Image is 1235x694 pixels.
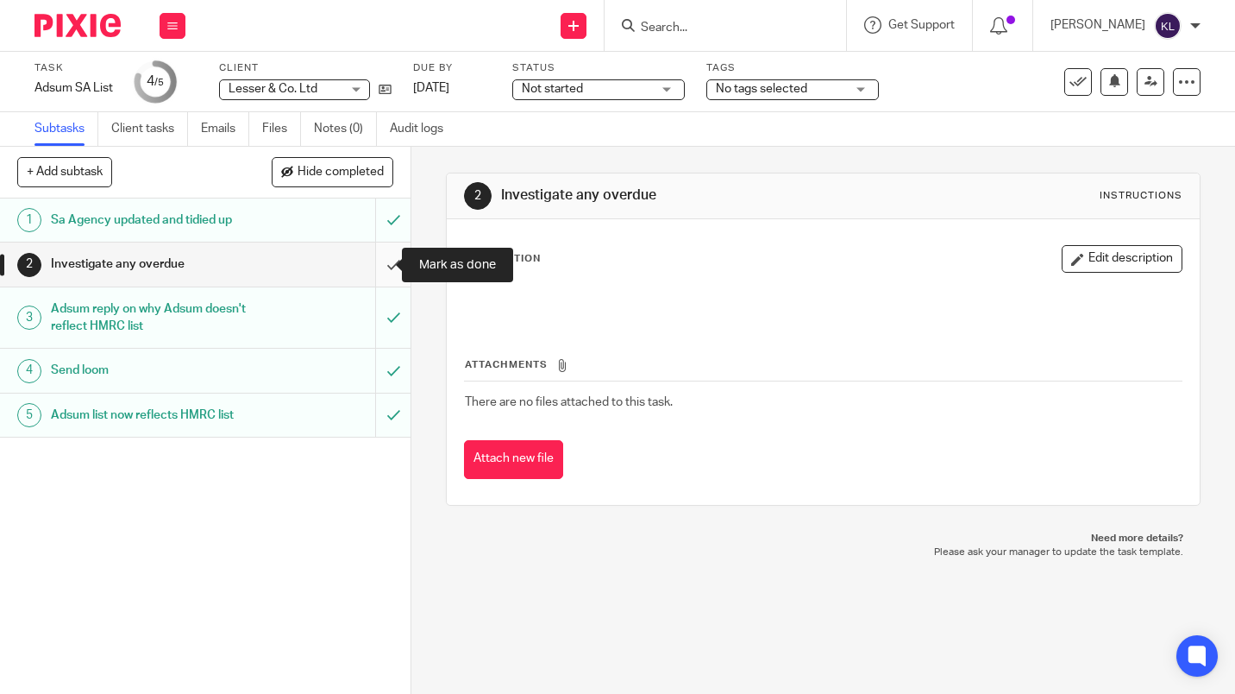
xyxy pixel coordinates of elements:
[463,546,1183,559] p: Please ask your manager to update the task template.
[34,61,113,75] label: Task
[34,79,113,97] div: Adsum SA List
[51,402,256,428] h1: Adsum list now reflects HMRC list
[229,83,317,95] span: Lesser & Co. Ltd
[522,83,583,95] span: Not started
[463,532,1183,546] p: Need more details?
[17,253,41,277] div: 2
[154,78,164,87] small: /5
[298,166,384,180] span: Hide completed
[17,208,41,232] div: 1
[1100,189,1182,203] div: Instructions
[464,182,492,210] div: 2
[464,252,541,266] p: Description
[413,82,449,94] span: [DATE]
[464,440,563,479] button: Attach new file
[17,359,41,383] div: 4
[465,360,548,369] span: Attachments
[706,61,879,75] label: Tags
[17,403,41,427] div: 5
[111,112,188,146] a: Client tasks
[51,357,256,383] h1: Send loom
[34,112,98,146] a: Subtasks
[390,112,456,146] a: Audit logs
[201,112,249,146] a: Emails
[51,251,256,277] h1: Investigate any overdue
[501,186,861,205] h1: Investigate any overdue
[1050,16,1145,34] p: [PERSON_NAME]
[219,61,392,75] label: Client
[272,157,393,186] button: Hide completed
[147,72,164,91] div: 4
[465,396,673,408] span: There are no files attached to this task.
[17,157,112,186] button: + Add subtask
[262,112,301,146] a: Files
[17,306,41,330] div: 3
[716,83,807,95] span: No tags selected
[512,61,685,75] label: Status
[413,61,491,75] label: Due by
[639,21,794,36] input: Search
[1062,245,1182,273] button: Edit description
[1154,12,1182,40] img: svg%3E
[51,207,256,233] h1: Sa Agency updated and tidied up
[888,19,955,31] span: Get Support
[51,296,256,340] h1: Adsum reply on why Adsum doesn't reflect HMRC list
[34,14,121,37] img: Pixie
[314,112,377,146] a: Notes (0)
